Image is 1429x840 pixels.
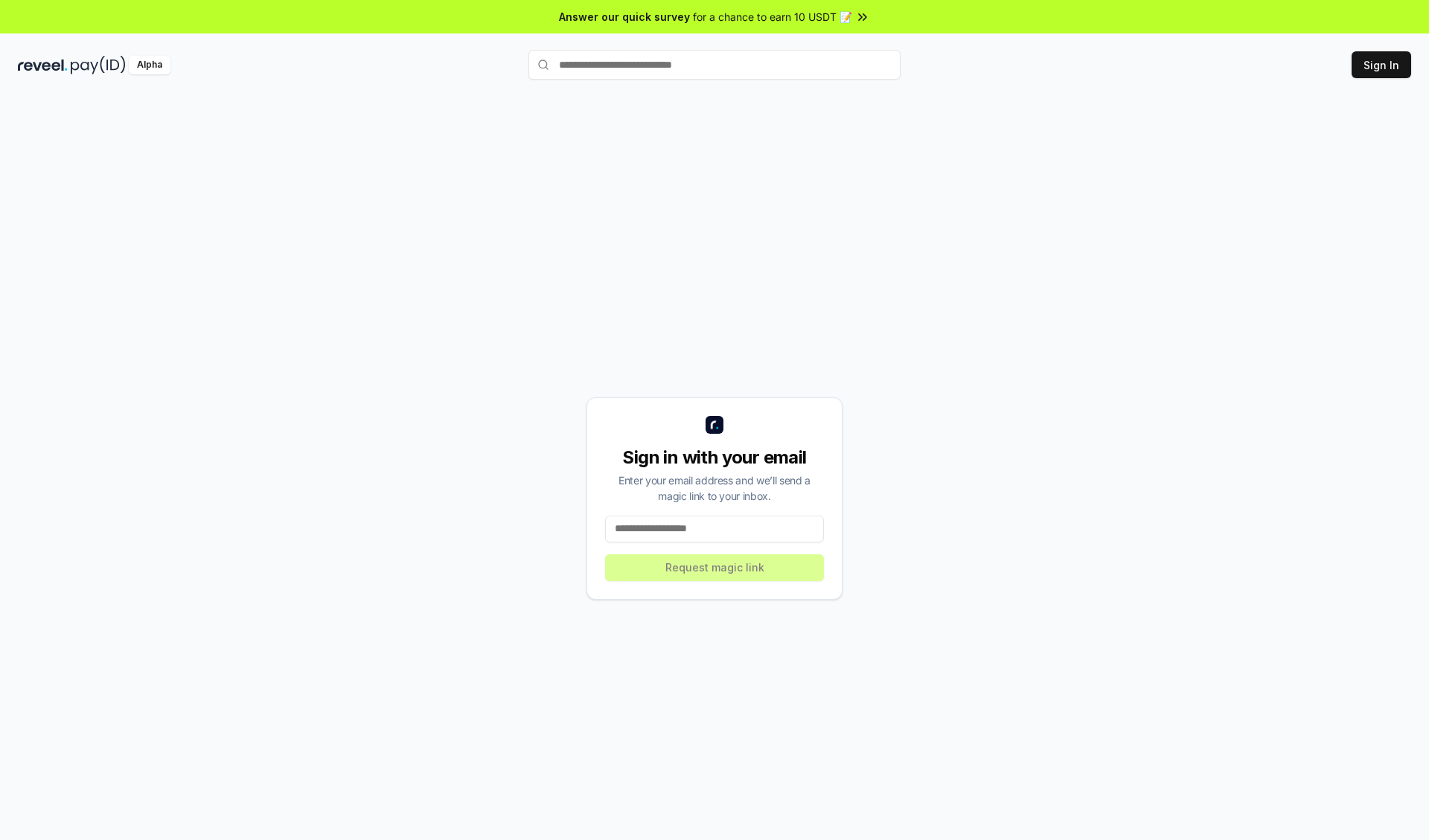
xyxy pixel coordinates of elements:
img: pay_id [71,56,126,74]
span: for a chance to earn 10 USDT 📝 [693,9,852,25]
button: Sign In [1352,51,1411,78]
div: Alpha [129,56,170,74]
img: reveel_dark [18,56,68,74]
div: Sign in with your email [605,446,824,469]
img: logo_small [706,416,723,434]
div: Enter your email address and we’ll send a magic link to your inbox. [605,472,824,504]
span: Answer our quick survey [559,9,690,25]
